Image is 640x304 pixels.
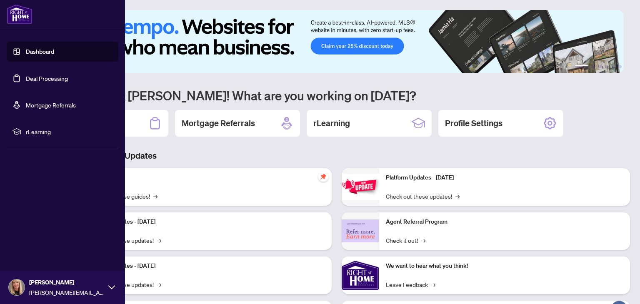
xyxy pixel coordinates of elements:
h2: rLearning [313,117,350,129]
h2: Mortgage Referrals [182,117,255,129]
p: Platform Updates - [DATE] [386,173,623,182]
p: Agent Referral Program [386,217,623,227]
span: → [157,280,161,289]
span: → [421,236,425,245]
a: Check it out!→ [386,236,425,245]
button: 2 [592,65,595,68]
button: 6 [618,65,622,68]
a: Check out these updates!→ [386,192,460,201]
button: 3 [598,65,602,68]
h1: Welcome back [PERSON_NAME]! What are you working on [DATE]? [43,87,630,103]
button: 5 [612,65,615,68]
img: Agent Referral Program [342,219,379,242]
img: Profile Icon [9,279,25,295]
span: [PERSON_NAME] [29,278,104,287]
span: [PERSON_NAME][EMAIL_ADDRESS][DOMAIN_NAME] [29,288,104,297]
a: Dashboard [26,48,54,55]
a: Leave Feedback→ [386,280,435,289]
span: → [157,236,161,245]
p: We want to hear what you think! [386,262,623,271]
button: Open asap [607,275,632,300]
span: rLearning [26,127,112,136]
img: We want to hear what you think! [342,257,379,294]
span: → [153,192,157,201]
p: Self-Help [87,173,325,182]
img: Slide 0 [43,10,624,73]
h2: Profile Settings [445,117,502,129]
p: Platform Updates - [DATE] [87,262,325,271]
a: Deal Processing [26,75,68,82]
button: 4 [605,65,608,68]
h3: Brokerage & Industry Updates [43,150,630,162]
img: Platform Updates - June 23, 2025 [342,174,379,200]
a: Mortgage Referrals [26,101,76,109]
img: logo [7,4,32,24]
span: pushpin [318,172,328,182]
span: → [431,280,435,289]
button: 1 [575,65,588,68]
p: Platform Updates - [DATE] [87,217,325,227]
span: → [455,192,460,201]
